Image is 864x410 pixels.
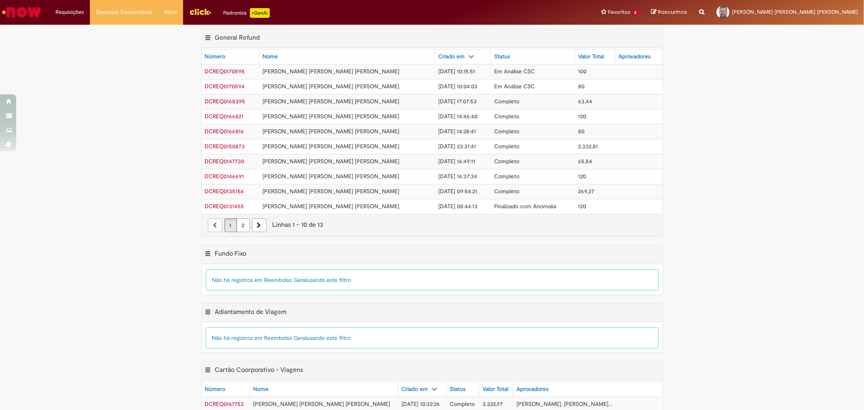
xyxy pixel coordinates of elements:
div: Criado em [401,385,428,393]
span: DCREQ0166821 [205,113,244,120]
div: Não há registros em Reembolso Geral [206,327,659,348]
span: [DATE] 23:31:41 [438,143,476,150]
span: Rascunhos [658,8,687,16]
span: Em Análise CSC [494,83,535,90]
a: Abrir Registro: DCREQ0170595 [205,68,245,75]
div: Número [205,385,226,393]
span: [DATE] 16:37:34 [438,173,477,180]
span: Completo [494,173,519,180]
span: 120 [578,173,587,180]
a: Abrir Registro: DCREQ0135156 [205,188,244,195]
a: Abrir Registro: DCREQ0150873 [205,143,245,150]
span: [PERSON_NAME] [PERSON_NAME] [PERSON_NAME] [262,113,399,120]
a: Próxima página [252,218,267,232]
span: DCREQ0146691 [205,173,244,180]
div: Nome [253,385,269,393]
a: Página 2 [237,218,250,232]
span: DCREQ0150873 [205,143,245,150]
span: [DATE] 14:46:40 [438,113,478,120]
span: [DATE] 09:54:21 [438,188,477,195]
span: [DATE] 08:44:13 [438,203,478,210]
span: [DATE] 16:49:11 [438,158,475,165]
div: Linhas 1 − 10 de 13 [208,220,657,230]
a: Abrir Registro: DCREQ0170594 [205,83,245,90]
span: [PERSON_NAME] [PERSON_NAME] [PERSON_NAME] [262,143,399,150]
h2: General Refund [215,34,260,42]
button: Adiantamento de Viagem Menu de contexto [205,308,211,318]
span: DCREQ0166816 [205,128,244,135]
span: Finalizado com Anomalia [494,203,556,210]
span: [PERSON_NAME] [PERSON_NAME] [PERSON_NAME] [262,83,399,90]
span: [DATE] 17:07:53 [438,98,477,105]
span: [PERSON_NAME] [PERSON_NAME] [PERSON_NAME] [732,9,858,15]
span: [PERSON_NAME] [PERSON_NAME] [PERSON_NAME] [262,203,399,210]
a: Abrir Registro: DCREQ0147730 [205,158,245,165]
span: 80 [578,83,585,90]
span: usando este filtro [307,276,351,284]
a: Página 1 [224,218,237,232]
a: Rascunhos [651,9,687,16]
span: 120 [578,203,587,210]
button: Fundo Fixo Menu de contexto [205,250,211,260]
div: Nome [262,53,278,61]
span: 269,37 [578,188,595,195]
span: DCREQ0147730 [205,158,245,165]
a: Abrir Registro: DCREQ0166821 [205,113,244,120]
span: Completo [494,98,519,105]
span: Completo [494,188,519,195]
img: ServiceNow [1,4,43,20]
span: 3.322,97 [482,400,503,408]
span: [DATE] 10:15:51 [438,68,475,75]
a: Abrir Registro: DCREQ0146691 [205,173,244,180]
span: More [164,8,177,16]
a: Abrir Registro: DCREQ0168395 [205,98,245,105]
p: +GenAi [250,8,270,18]
a: Abrir Registro: DCREQ0167753 [205,400,244,408]
a: Abrir Registro: DCREQ0166816 [205,128,244,135]
span: [PERSON_NAME] [PERSON_NAME] [PERSON_NAME] [262,98,399,105]
span: 63,44 [578,98,593,105]
span: [DATE] 10:04:03 [438,83,478,90]
span: Requisições [55,8,84,16]
span: 2 [632,9,639,16]
span: DCREQ0168395 [205,98,245,105]
span: Favoritos [608,8,630,16]
span: [PERSON_NAME] [PERSON_NAME] [PERSON_NAME] [262,158,399,165]
span: [PERSON_NAME] [PERSON_NAME] [PERSON_NAME] [253,400,390,408]
div: Valor Total [482,385,508,393]
button: General Refund Menu de contexto [205,34,211,44]
span: Completo [494,128,519,135]
span: usando este filtro [307,334,351,342]
span: DCREQ0170595 [205,68,245,75]
span: [PERSON_NAME], [PERSON_NAME]... [516,400,612,408]
span: Despesas Corporativas [96,8,152,16]
h2: Cartão Coorporativo - Viagens [215,366,303,374]
button: Cartão Coorporativo - Viagens Menu de contexto [205,366,211,376]
span: DCREQ0170594 [205,83,245,90]
div: Valor Total [578,53,604,61]
span: DCREQ0167753 [205,400,244,408]
span: 80 [578,128,585,135]
span: Completo [494,158,519,165]
span: Em Análise CSC [494,68,535,75]
span: [DATE] 14:28:41 [438,128,476,135]
div: Número [205,53,226,61]
div: Status [450,385,466,393]
div: Aprovadores [619,53,651,61]
span: 100 [578,68,587,75]
span: 120 [578,113,587,120]
span: [PERSON_NAME] [PERSON_NAME] [PERSON_NAME] [262,188,399,195]
span: Completo [494,113,519,120]
span: [PERSON_NAME] [PERSON_NAME] [PERSON_NAME] [262,173,399,180]
div: Não há registros em Reembolso Geral [206,269,659,290]
div: Criado em [438,53,465,61]
span: [DATE] 10:32:26 [401,400,440,408]
div: Padroniza [223,8,270,18]
span: Completo [450,400,475,408]
span: 2.332,81 [578,143,598,150]
span: Completo [494,143,519,150]
h2: Fundo Fixo [215,250,247,258]
span: [PERSON_NAME] [PERSON_NAME] [PERSON_NAME] [262,68,399,75]
h2: Adiantamento de Viagem [215,308,287,316]
span: [PERSON_NAME] [PERSON_NAME] [PERSON_NAME] [262,128,399,135]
